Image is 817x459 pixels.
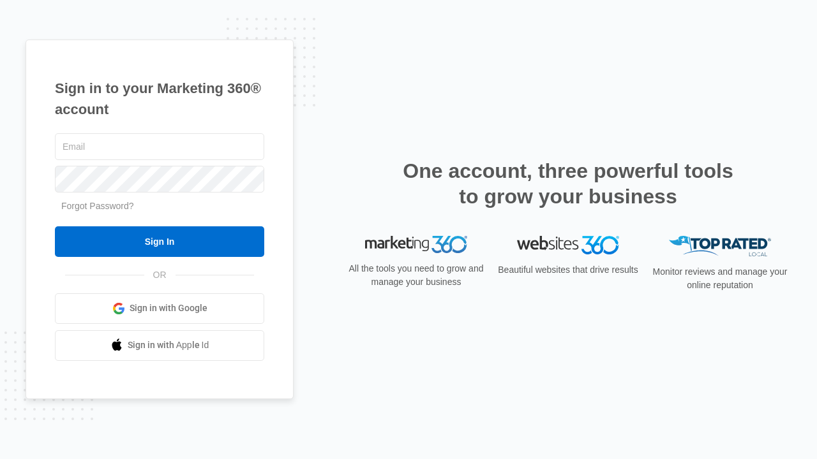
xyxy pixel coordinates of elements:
[648,265,791,292] p: Monitor reviews and manage your online reputation
[55,78,264,120] h1: Sign in to your Marketing 360® account
[55,133,264,160] input: Email
[55,293,264,324] a: Sign in with Google
[345,262,488,289] p: All the tools you need to grow and manage your business
[55,330,264,361] a: Sign in with Apple Id
[365,236,467,254] img: Marketing 360
[55,226,264,257] input: Sign In
[517,236,619,254] img: Websites 360
[497,263,640,277] p: Beautiful websites that drive results
[130,302,207,315] span: Sign in with Google
[61,201,134,211] a: Forgot Password?
[669,236,771,257] img: Top Rated Local
[144,268,176,282] span: OR
[128,339,209,352] span: Sign in with Apple Id
[399,158,737,209] h2: One account, three powerful tools to grow your business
